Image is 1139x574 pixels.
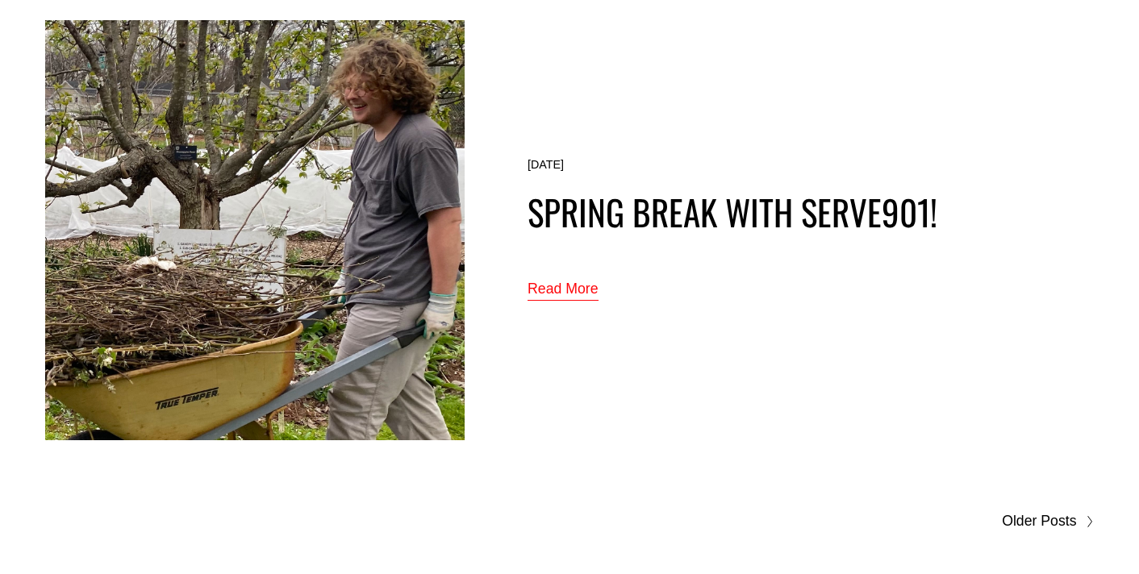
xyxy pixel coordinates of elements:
time: [DATE] [528,158,564,172]
a: Read More [528,277,599,303]
a: Older Posts [569,509,1094,534]
span: Older Posts [1002,509,1076,534]
img: Spring Break with Serve901! [45,20,465,440]
a: Spring Break with Serve901! [528,186,937,237]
